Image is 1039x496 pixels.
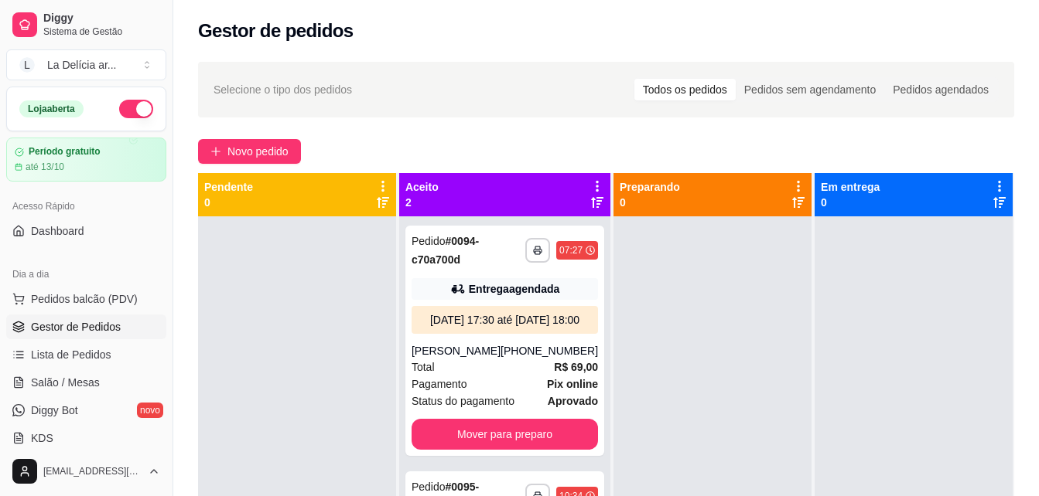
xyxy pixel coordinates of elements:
span: Pedido [412,481,446,493]
span: Diggy Bot [31,403,78,418]
a: KDS [6,426,166,450]
strong: aprovado [548,395,598,407]
span: Pedido [412,235,446,247]
span: Sistema de Gestão [43,25,160,38]
span: L [19,57,35,73]
strong: Pix online [547,378,598,390]
div: Pedidos sem agendamento [736,79,884,100]
span: Novo pedido [227,143,289,160]
span: Total [412,358,435,375]
span: Pagamento [412,375,467,392]
button: [EMAIL_ADDRESS][DOMAIN_NAME] [6,453,166,490]
a: Período gratuitoaté 13/10 [6,138,166,182]
span: Pedidos balcão (PDV) [31,291,138,307]
a: Diggy Botnovo [6,398,166,423]
span: Dashboard [31,223,84,239]
a: Gestor de Pedidos [6,314,166,339]
span: Diggy [43,12,160,25]
div: La Delícia ar ... [47,57,117,73]
span: Selecione o tipo dos pedidos [214,81,352,98]
span: Status do pagamento [412,392,514,409]
div: Acesso Rápido [6,194,166,219]
article: até 13/10 [26,161,64,173]
a: Lista de Pedidos [6,342,166,367]
p: Aceito [405,179,439,195]
div: Pedidos agendados [884,79,997,100]
p: Preparando [620,179,680,195]
div: Todos os pedidos [634,79,736,100]
div: 07:27 [559,244,583,256]
p: 0 [821,195,880,210]
div: [PHONE_NUMBER] [501,343,598,358]
p: 2 [405,195,439,210]
h2: Gestor de pedidos [198,19,354,43]
p: Em entrega [821,179,880,195]
p: Pendente [204,179,253,195]
strong: R$ 69,00 [554,361,598,373]
p: 0 [620,195,680,210]
p: 0 [204,195,253,210]
button: Novo pedido [198,139,301,164]
span: KDS [31,430,53,446]
span: [EMAIL_ADDRESS][DOMAIN_NAME] [43,465,142,477]
div: [PERSON_NAME] [412,343,501,358]
span: Gestor de Pedidos [31,319,121,335]
strong: # 0094-c70a700d [412,235,479,266]
a: Dashboard [6,219,166,243]
a: DiggySistema de Gestão [6,6,166,43]
div: Entrega agendada [469,281,559,297]
span: Salão / Mesas [31,375,100,390]
div: [DATE] 17:30 até [DATE] 18:00 [418,312,592,328]
button: Pedidos balcão (PDV) [6,287,166,311]
article: Período gratuito [29,146,101,158]
a: Salão / Mesas [6,370,166,395]
div: Loja aberta [19,100,84,117]
button: Select a team [6,49,166,80]
button: Alterar Status [119,100,153,118]
span: Lista de Pedidos [31,347,111,362]
button: Mover para preparo [412,419,598,450]
div: Dia a dia [6,262,166,287]
span: plus [210,146,221,157]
